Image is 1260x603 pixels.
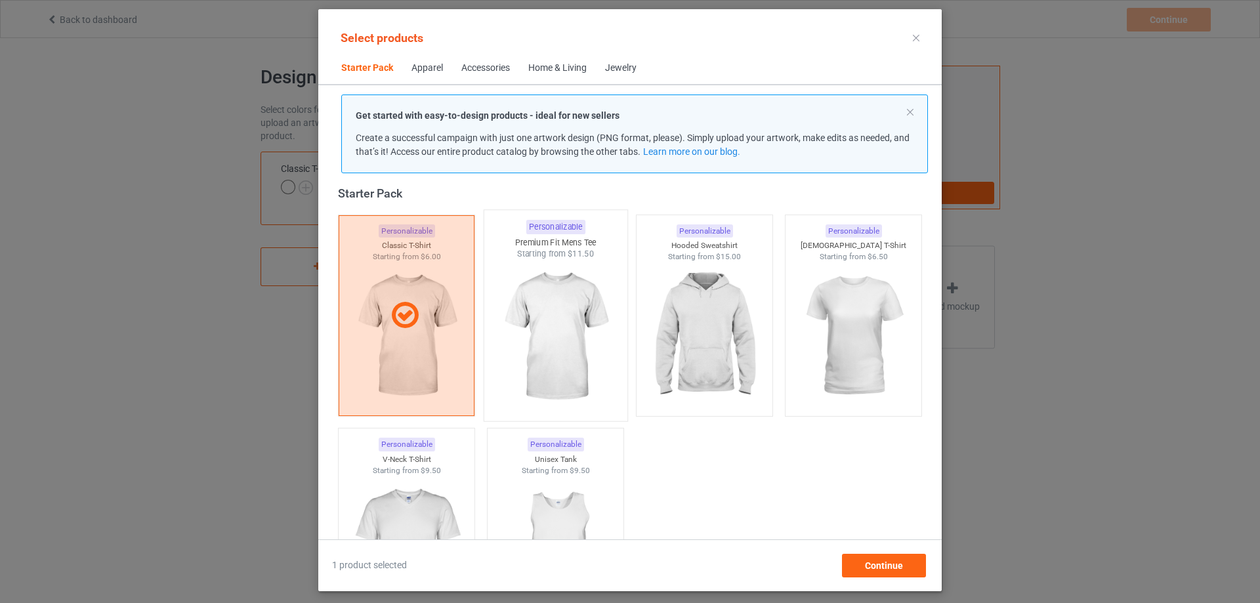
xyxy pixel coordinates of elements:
[339,454,475,465] div: V-Neck T-Shirt
[826,224,882,238] div: Personalizable
[379,438,435,451] div: Personalizable
[356,133,910,157] span: Create a successful campaign with just one artwork design (PNG format, please). Simply upload you...
[526,220,585,234] div: Personalizable
[643,146,740,157] a: Learn more on our blog.
[332,559,407,572] span: 1 product selected
[865,560,903,571] span: Continue
[484,248,627,259] div: Starting from
[842,554,926,577] div: Continue
[786,251,922,262] div: Starting from
[341,31,423,45] span: Select products
[411,62,443,75] div: Apparel
[677,224,733,238] div: Personalizable
[637,240,773,251] div: Hooded Sweatshirt
[716,252,741,261] span: $15.00
[637,251,773,262] div: Starting from
[528,62,587,75] div: Home & Living
[568,249,594,259] span: $11.50
[338,186,928,201] div: Starter Pack
[339,465,475,476] div: Starting from
[421,466,441,475] span: $9.50
[484,237,627,248] div: Premium Fit Mens Tee
[461,62,510,75] div: Accessories
[605,62,637,75] div: Jewelry
[332,52,402,84] span: Starter Pack
[646,262,763,409] img: regular.jpg
[570,466,590,475] span: $9.50
[488,454,624,465] div: Unisex Tank
[528,438,584,451] div: Personalizable
[795,262,912,409] img: regular.jpg
[786,240,922,251] div: [DEMOGRAPHIC_DATA] T-Shirt
[868,252,888,261] span: $6.50
[488,465,624,476] div: Starting from
[493,260,617,414] img: regular.jpg
[356,110,619,121] strong: Get started with easy-to-design products - ideal for new sellers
